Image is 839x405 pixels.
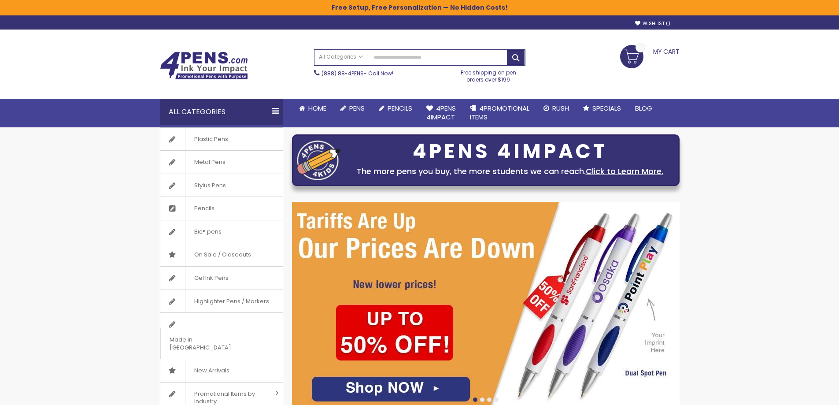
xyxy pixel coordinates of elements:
a: New Arrivals [160,359,283,382]
a: Pencils [372,99,419,118]
a: Bic® pens [160,220,283,243]
span: Rush [552,104,569,113]
span: Plastic Pens [185,128,237,151]
a: Gel Ink Pens [160,267,283,290]
span: Home [308,104,326,113]
span: Gel Ink Pens [185,267,237,290]
a: Highlighter Pens / Markers [160,290,283,313]
a: Wishlist [635,20,670,27]
span: All Categories [319,53,363,60]
a: Rush [536,99,576,118]
div: 4PENS 4IMPACT [345,142,675,161]
a: On Sale / Closeouts [160,243,283,266]
a: (888) 88-4PENS [322,70,364,77]
a: All Categories [314,50,367,64]
span: 4Pens 4impact [426,104,456,122]
span: - Call Now! [322,70,393,77]
span: Blog [635,104,652,113]
a: Specials [576,99,628,118]
a: 4PROMOTIONALITEMS [463,99,536,127]
a: Home [292,99,333,118]
a: 4Pens4impact [419,99,463,127]
a: Click to Learn More. [586,166,663,177]
div: Free shipping on pen orders over $199 [451,66,525,83]
img: four_pen_logo.png [297,140,341,180]
span: New Arrivals [185,359,238,382]
span: Pencils [388,104,412,113]
span: On Sale / Closeouts [185,243,260,266]
div: The more pens you buy, the more students we can reach. [345,165,675,178]
a: Metal Pens [160,151,283,174]
span: Pens [349,104,365,113]
span: Highlighter Pens / Markers [185,290,278,313]
img: 4Pens Custom Pens and Promotional Products [160,52,248,80]
a: Pens [333,99,372,118]
a: Plastic Pens [160,128,283,151]
span: 4PROMOTIONAL ITEMS [470,104,529,122]
span: Specials [592,104,621,113]
a: Blog [628,99,659,118]
a: Stylus Pens [160,174,283,197]
span: Metal Pens [185,151,234,174]
a: Pencils [160,197,283,220]
span: Made in [GEOGRAPHIC_DATA] [160,328,261,359]
span: Stylus Pens [185,174,235,197]
span: Bic® pens [185,220,230,243]
a: Made in [GEOGRAPHIC_DATA] [160,313,283,359]
span: Pencils [185,197,223,220]
div: All Categories [160,99,283,125]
